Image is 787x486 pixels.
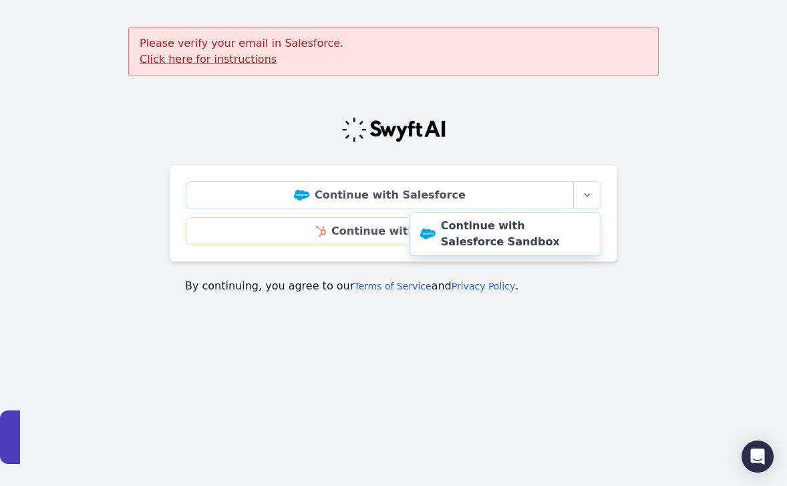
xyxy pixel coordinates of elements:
img: HubSpot [316,226,326,237]
div: Open Intercom Messenger [742,441,774,473]
a: Continue with Salesforce [186,181,574,209]
a: Terms of Service [354,281,431,291]
a: Click here for instructions [140,53,277,66]
img: Salesforce Sandbox [420,229,436,239]
a: Continue with HubSpot [186,217,601,245]
img: Swyft Logo [341,116,446,143]
a: Privacy Policy [452,281,515,291]
div: Please verify your email in Salesforce. [128,27,659,76]
img: Salesforce [294,190,309,201]
a: Continue with Salesforce Sandbox [410,213,601,255]
p: By continuing, you agree to our and . [185,278,602,294]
